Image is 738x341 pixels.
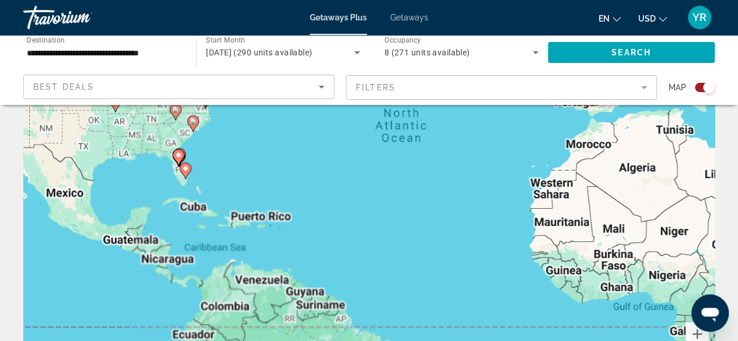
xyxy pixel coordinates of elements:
[384,36,421,44] span: Occupancy
[310,13,367,22] a: Getaways Plus
[390,13,428,22] a: Getaways
[638,14,656,23] span: USD
[599,14,610,23] span: en
[611,48,651,57] span: Search
[548,42,715,63] button: Search
[23,2,140,33] a: Travorium
[684,5,715,30] button: User Menu
[384,48,470,57] span: 8 (271 units available)
[206,48,312,57] span: [DATE] (290 units available)
[33,82,94,92] span: Best Deals
[599,10,621,27] button: Change language
[669,79,686,96] span: Map
[27,36,65,44] span: Destination
[691,294,729,332] iframe: Button to launch messaging window
[346,75,657,100] button: Filter
[638,10,667,27] button: Change currency
[206,36,245,44] span: Start Month
[33,80,324,94] mat-select: Sort by
[692,12,706,23] span: YR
